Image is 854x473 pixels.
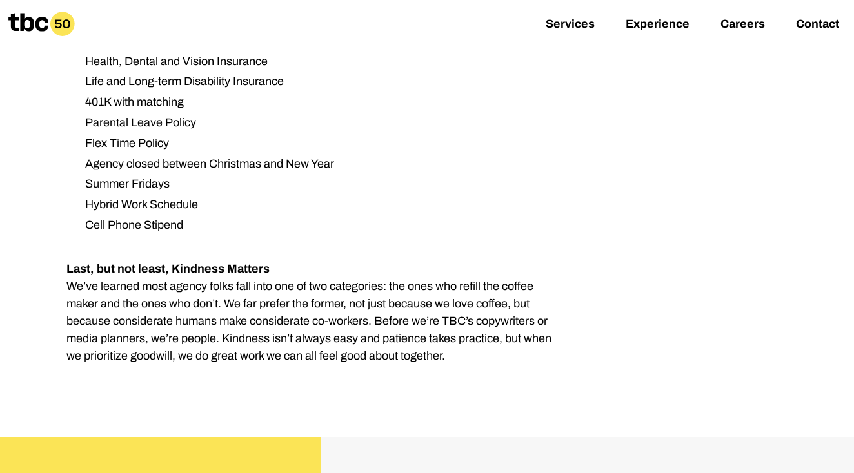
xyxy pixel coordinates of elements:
li: Health, Dental and Vision Insurance [75,53,562,70]
p: We’ve learned most agency folks fall into one of two categories: the ones who refill the coffee m... [66,260,562,365]
li: Parental Leave Policy [75,114,562,131]
li: Life and Long-term Disability Insurance [75,73,562,90]
a: Services [546,17,595,33]
li: Cell Phone Stipend [75,217,562,234]
li: Flex Time Policy [75,135,562,152]
a: Careers [720,17,765,33]
li: Hybrid Work Schedule [75,196,562,213]
li: Summer Fridays [75,175,562,193]
li: 401K with matching [75,93,562,111]
a: Experience [626,17,690,33]
a: Contact [796,17,839,33]
li: Agency closed between Christmas and New Year [75,155,562,173]
strong: Last, but not least, Kindness Matters [66,262,270,275]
